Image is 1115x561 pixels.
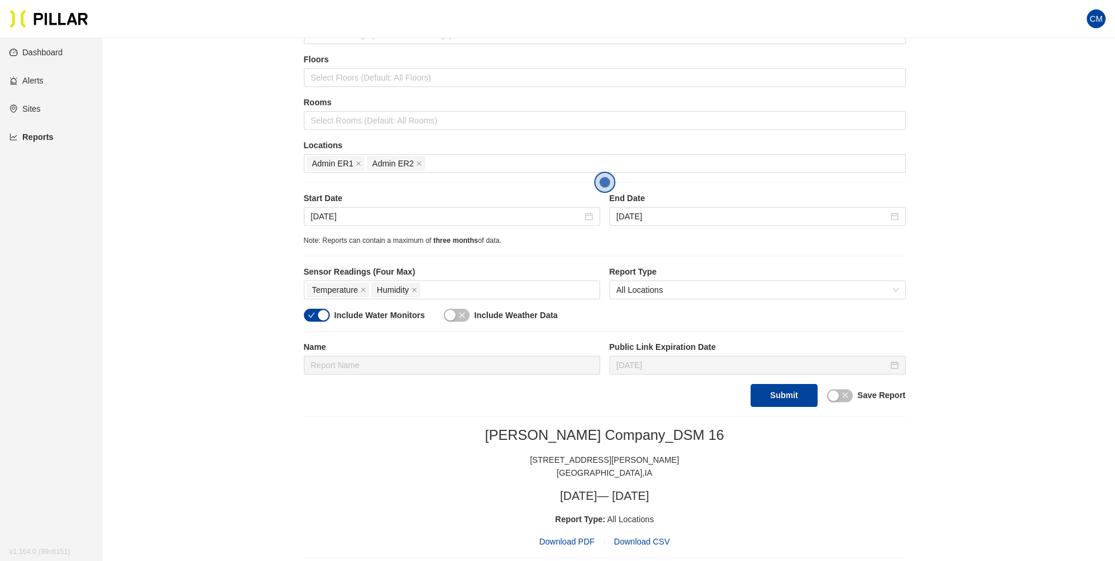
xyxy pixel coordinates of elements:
[474,309,558,322] label: Include Weather Data
[372,157,414,170] span: Admin ER2
[304,513,906,526] div: All Locations
[416,161,422,168] span: close
[9,132,53,142] a: line-chartReports
[304,489,906,503] h3: [DATE] — [DATE]
[304,356,600,375] input: Report Name
[1090,9,1103,28] span: CM
[610,266,906,278] label: Report Type
[9,9,88,28] img: Pillar Technologies
[334,309,425,322] label: Include Water Monitors
[304,235,906,246] div: Note: Reports can contain a maximum of of data.
[751,384,817,407] button: Submit
[617,281,899,299] span: All Locations
[304,266,600,278] label: Sensor Readings (Four Max)
[458,312,466,319] span: close
[610,192,906,205] label: End Date
[312,157,354,170] span: Admin ER1
[356,161,361,168] span: close
[304,453,906,466] div: [STREET_ADDRESS][PERSON_NAME]
[304,341,600,353] label: Name
[539,535,594,548] span: Download PDF
[308,312,315,319] span: check
[312,283,359,296] span: Temperature
[614,537,670,546] span: Download CSV
[304,139,906,152] label: Locations
[617,210,888,223] input: Sep 11, 2025
[411,287,417,294] span: close
[304,466,906,479] div: [GEOGRAPHIC_DATA] , IA
[304,96,906,109] label: Rooms
[617,359,888,372] input: Sep 26, 2025
[304,192,600,205] label: Start Date
[594,172,615,193] button: Open the dialog
[304,54,906,66] label: Floors
[311,210,582,223] input: Sep 10, 2025
[377,283,409,296] span: Humidity
[9,76,43,85] a: alertAlerts
[360,287,366,294] span: close
[433,236,478,245] span: three months
[842,392,849,399] span: close
[858,389,906,402] label: Save Report
[9,48,63,57] a: dashboardDashboard
[9,104,41,113] a: environmentSites
[304,426,906,444] h2: [PERSON_NAME] Company_DSM 16
[610,341,906,353] label: Public Link Expiration Date
[555,515,605,524] span: Report Type:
